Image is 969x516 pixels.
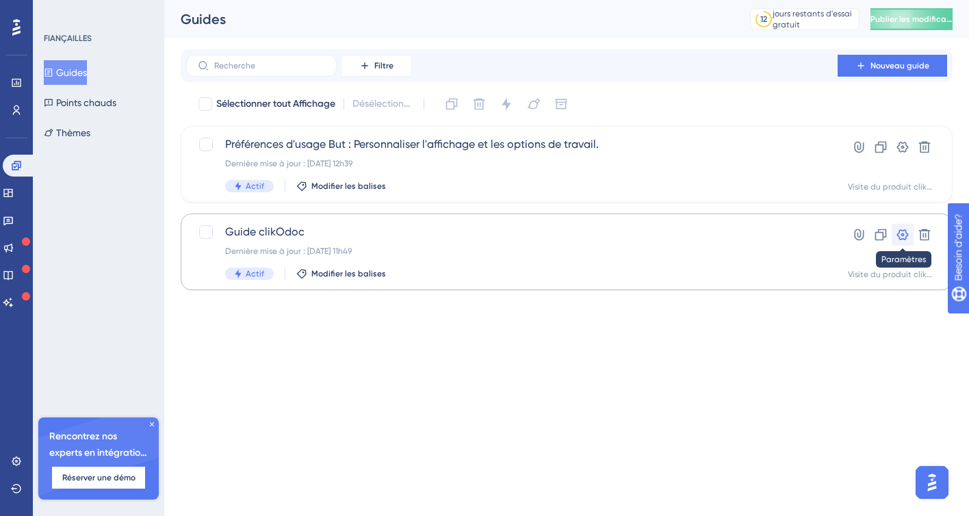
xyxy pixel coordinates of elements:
[44,90,116,115] button: Points chauds
[44,60,87,85] button: Guides
[838,55,947,77] button: Nouveau guide
[214,61,325,70] input: Recherche
[181,11,226,27] font: Guides
[49,430,147,475] font: Rencontrez nos experts en intégration 🎧
[870,14,966,24] font: Publier les modifications
[352,98,418,109] font: Désélectionner
[225,225,305,238] font: Guide clikOdoc
[44,120,90,145] button: Thèmes
[225,246,352,256] font: Dernière mise à jour : [DATE] 11h49
[296,181,386,192] button: Modifier les balises
[773,9,852,29] font: jours restants d'essai gratuit
[352,92,415,116] button: Désélectionner
[246,269,264,279] font: Actif
[848,182,948,192] font: Visite du produit clikOdoc
[760,14,767,24] font: 12
[56,67,87,78] font: Guides
[225,138,599,151] font: Préférences d'usage But : Personnaliser l'affichage et les options de travail.
[216,98,335,109] font: Sélectionner tout Affichage
[912,462,953,503] iframe: Lanceur d'assistant d'IA UserGuiding
[870,8,953,30] button: Publier les modifications
[56,127,90,138] font: Thèmes
[296,268,386,279] button: Modifier les balises
[848,270,948,279] font: Visite du produit clikOdoc
[56,97,116,108] font: Points chauds
[246,181,264,191] font: Actif
[311,181,386,191] font: Modifier les balises
[44,34,92,43] font: FIANÇAILLES
[374,61,393,70] font: Filtre
[225,159,352,168] font: Dernière mise à jour : [DATE] 12h39
[62,473,135,482] font: Réserver une démo
[32,6,99,16] font: Besoin d'aide?
[870,61,929,70] font: Nouveau guide
[342,55,411,77] button: Filtre
[311,269,386,279] font: Modifier les balises
[52,467,145,489] button: Réserver une démo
